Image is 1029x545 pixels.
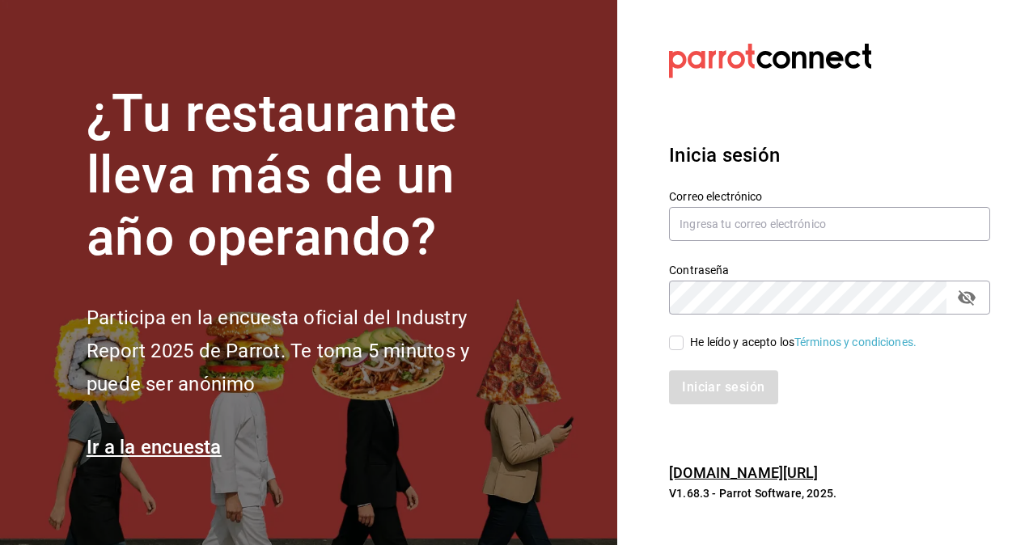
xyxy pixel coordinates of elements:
button: passwordField [953,284,980,311]
div: He leído y acepto los [690,334,917,351]
label: Correo electrónico [669,190,990,201]
label: Contraseña [669,264,990,275]
h1: ¿Tu restaurante lleva más de un año operando? [87,83,523,269]
h2: Participa en la encuesta oficial del Industry Report 2025 de Parrot. Te toma 5 minutos y puede se... [87,302,523,400]
h3: Inicia sesión [669,141,990,170]
input: Ingresa tu correo electrónico [669,207,990,241]
a: [DOMAIN_NAME][URL] [669,464,818,481]
a: Términos y condiciones. [794,336,917,349]
a: Ir a la encuesta [87,436,222,458]
p: V1.68.3 - Parrot Software, 2025. [669,485,990,501]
